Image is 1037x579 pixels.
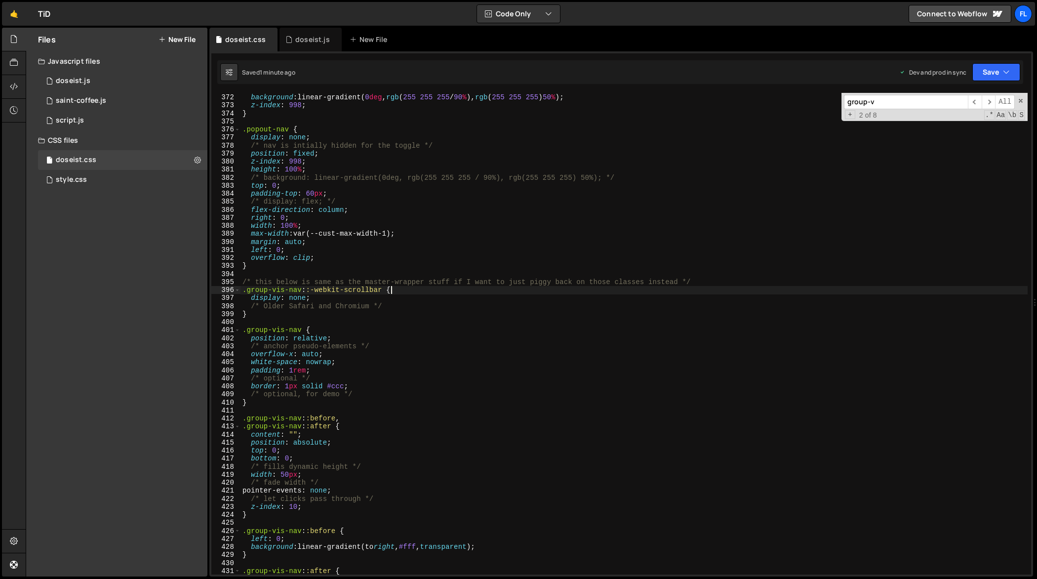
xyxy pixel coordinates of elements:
[38,71,207,91] div: 4604/37981.js
[211,278,240,286] div: 395
[211,455,240,462] div: 417
[211,230,240,238] div: 389
[159,36,196,43] button: New File
[260,68,295,77] div: 1 minute ago
[211,182,240,190] div: 383
[211,495,240,503] div: 422
[477,5,560,23] button: Code Only
[211,318,240,326] div: 400
[56,77,90,85] div: doseist.js
[844,95,968,109] input: Search for
[2,2,26,26] a: 🤙
[211,165,240,173] div: 381
[26,51,207,71] div: Javascript files
[211,190,240,198] div: 384
[211,326,240,334] div: 401
[984,110,995,120] span: RegExp Search
[211,447,240,455] div: 416
[211,471,240,479] div: 419
[211,174,240,182] div: 382
[211,302,240,310] div: 398
[211,238,240,246] div: 390
[211,150,240,158] div: 379
[211,407,240,414] div: 411
[56,116,84,125] div: script.js
[211,270,240,278] div: 394
[26,130,207,150] div: CSS files
[211,254,240,262] div: 392
[211,206,240,214] div: 386
[211,551,240,559] div: 429
[211,479,240,487] div: 420
[225,35,266,44] div: doseist.css
[38,170,207,190] div: 4604/25434.css
[968,95,982,109] span: ​
[211,422,240,430] div: 413
[1014,5,1032,23] a: Fl
[56,96,106,105] div: saint-coffee.js
[211,101,240,109] div: 373
[855,111,881,119] span: 2 of 8
[211,414,240,422] div: 412
[211,382,240,390] div: 408
[38,8,50,20] div: TiD
[38,34,56,45] h2: Files
[211,118,240,125] div: 375
[242,68,295,77] div: Saved
[56,175,87,184] div: style.css
[899,68,966,77] div: Dev and prod in sync
[211,142,240,150] div: 378
[211,246,240,254] div: 391
[211,125,240,133] div: 376
[211,390,240,398] div: 409
[211,294,240,302] div: 397
[38,91,207,111] div: 4604/27020.js
[211,559,240,567] div: 430
[295,35,330,44] div: doseist.js
[211,399,240,407] div: 410
[38,111,207,130] div: 4604/24567.js
[211,222,240,230] div: 388
[211,463,240,471] div: 418
[211,133,240,141] div: 377
[211,310,240,318] div: 399
[211,527,240,535] div: 426
[211,350,240,358] div: 404
[211,503,240,511] div: 423
[211,367,240,374] div: 406
[211,286,240,294] div: 396
[211,214,240,222] div: 387
[211,535,240,543] div: 427
[56,156,96,165] div: doseist.css
[211,334,240,342] div: 402
[996,110,1006,120] span: CaseSensitive Search
[211,431,240,439] div: 414
[972,63,1020,81] button: Save
[211,358,240,366] div: 405
[1007,110,1017,120] span: Whole Word Search
[211,567,240,575] div: 431
[211,262,240,270] div: 393
[982,95,996,109] span: ​
[909,5,1011,23] a: Connect to Webflow
[211,519,240,527] div: 425
[211,342,240,350] div: 403
[1018,110,1025,120] span: Search In Selection
[211,374,240,382] div: 407
[995,95,1015,109] span: Alt-Enter
[211,158,240,165] div: 380
[211,198,240,206] div: 385
[211,511,240,519] div: 424
[211,110,240,118] div: 374
[211,439,240,447] div: 415
[350,35,391,44] div: New File
[211,487,240,495] div: 421
[38,150,207,170] div: 4604/42100.css
[211,543,240,551] div: 428
[845,110,855,119] span: Toggle Replace mode
[211,93,240,101] div: 372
